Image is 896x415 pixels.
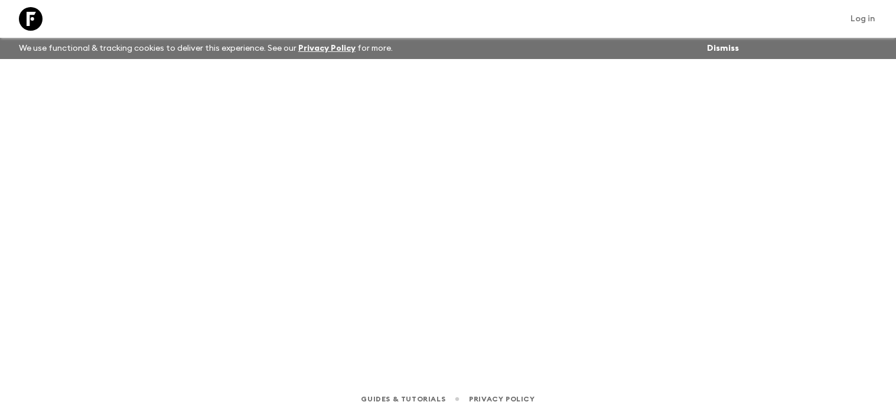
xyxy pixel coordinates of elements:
a: Log in [844,11,882,27]
button: Dismiss [704,40,742,57]
a: Privacy Policy [469,393,535,406]
a: Privacy Policy [298,44,356,53]
a: Guides & Tutorials [361,393,445,406]
p: We use functional & tracking cookies to deliver this experience. See our for more. [14,38,398,59]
